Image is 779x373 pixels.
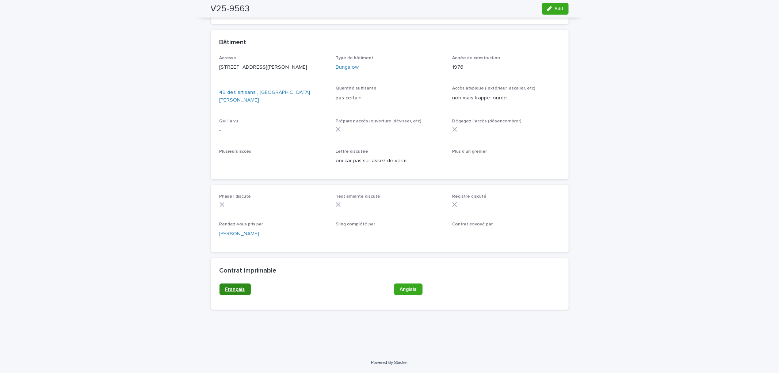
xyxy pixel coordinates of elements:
[219,267,277,275] h2: Contrat imprimable
[371,360,408,365] a: Powered By Stacker
[336,149,368,154] span: Lettre discutée
[452,194,486,199] span: Registre discuté
[452,94,560,102] p: non mais trappe lourde
[219,119,238,123] span: Qui l'a vu
[219,157,327,165] p: -
[336,64,359,71] a: Bungalow
[336,119,421,123] span: Préparez accès (ouverture, dévisser, etc)
[542,3,569,15] button: Edit
[452,230,560,238] p: -
[336,157,443,165] p: oui car pas sur assez de vermi
[336,86,377,91] span: Quantité suffisante
[452,56,500,60] span: Année de construction
[452,222,493,227] span: Contrat envoyé par
[211,4,250,14] h2: V25-9563
[555,6,564,11] span: Edit
[225,287,245,292] span: Français
[336,94,443,102] p: pas certain
[400,287,417,292] span: Anglais
[452,86,535,91] span: Accès atypique ( extérieur, escalier, etc)
[452,64,560,71] p: 1976
[336,222,375,227] span: Sling complété par
[336,230,443,238] p: -
[219,89,327,104] a: 49 des artisans , [GEOGRAPHIC_DATA][PERSON_NAME]
[219,39,247,47] h2: Bâtiment
[394,283,423,295] a: Anglais
[452,119,522,123] span: Dégagez l'accès (désencombrer)
[219,283,251,295] a: Français
[452,157,560,165] p: -
[219,64,327,71] p: [STREET_ADDRESS][PERSON_NAME]
[219,149,252,154] span: Plusieurs accès
[219,222,263,227] span: Rendez-vous pris par
[219,56,237,60] span: Adresse
[219,230,259,238] a: [PERSON_NAME]
[452,149,487,154] span: Plus d'un grenier
[336,56,373,60] span: Type de bâtiment
[336,194,380,199] span: Test amiante discuté
[219,194,251,199] span: Phase I discuté
[219,127,327,134] p: -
